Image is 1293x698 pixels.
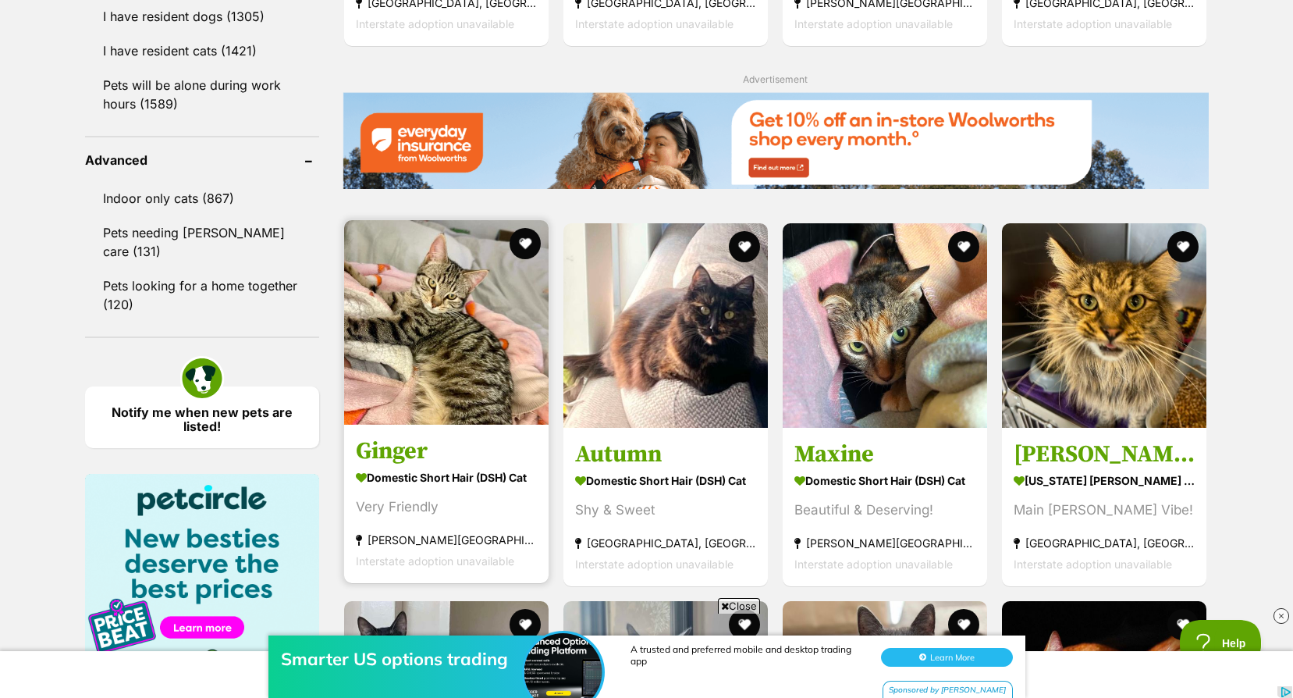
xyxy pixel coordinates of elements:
[85,69,319,120] a: Pets will be alone during work hours (1589)
[575,16,734,30] span: Interstate adoption unavailable
[1014,16,1172,30] span: Interstate adoption unavailable
[794,16,953,30] span: Interstate adoption unavailable
[1014,532,1195,554] strong: [GEOGRAPHIC_DATA], [GEOGRAPHIC_DATA]
[343,92,1209,188] img: Everyday Insurance promotional banner
[1014,500,1195,521] div: Main [PERSON_NAME] Vibe!
[794,532,975,554] strong: [PERSON_NAME][GEOGRAPHIC_DATA]
[563,428,768,586] a: Autumn Domestic Short Hair (DSH) Cat Shy & Sweet [GEOGRAPHIC_DATA], [GEOGRAPHIC_DATA] Interstate ...
[1014,557,1172,571] span: Interstate adoption unavailable
[631,39,865,62] div: A trusted and preferred mobile and desktop trading app
[794,557,953,571] span: Interstate adoption unavailable
[356,466,537,489] strong: Domestic Short Hair (DSH) Cat
[729,231,760,262] button: favourite
[356,554,514,568] span: Interstate adoption unavailable
[948,231,979,262] button: favourite
[575,469,756,492] strong: Domestic Short Hair (DSH) Cat
[575,557,734,571] span: Interstate adoption unavailable
[356,529,537,550] strong: [PERSON_NAME][GEOGRAPHIC_DATA]
[344,425,549,583] a: Ginger Domestic Short Hair (DSH) Cat Very Friendly [PERSON_NAME][GEOGRAPHIC_DATA] Interstate adop...
[356,497,537,518] div: Very Friendly
[1002,223,1206,428] img: Rodney - Maine Coon Cat
[85,34,319,67] a: I have resident cats (1421)
[1273,608,1289,624] img: close_rtb.svg
[85,386,319,448] a: Notify me when new pets are listed!
[281,44,531,66] div: Smarter US options trading
[356,16,514,30] span: Interstate adoption unavailable
[718,598,760,614] span: Close
[563,223,768,428] img: Autumn - Domestic Short Hair (DSH) Cat
[343,92,1209,191] a: Everyday Insurance promotional banner
[794,440,975,469] h3: Maxine
[85,182,319,215] a: Indoor only cats (867)
[1014,440,1195,469] h3: [PERSON_NAME]
[794,500,975,521] div: Beautiful & Deserving!
[883,77,1013,96] div: Sponsored by [PERSON_NAME]
[85,153,319,167] header: Advanced
[1014,469,1195,492] strong: [US_STATE] [PERSON_NAME] Cat
[794,469,975,492] strong: Domestic Short Hair (DSH) Cat
[743,73,808,85] span: Advertisement
[575,500,756,521] div: Shy & Sweet
[524,29,602,107] img: Smarter US options trading
[344,220,549,425] img: Ginger - Domestic Short Hair (DSH) Cat
[510,228,541,259] button: favourite
[1168,231,1199,262] button: favourite
[85,216,319,268] a: Pets needing [PERSON_NAME] care (131)
[783,428,987,586] a: Maxine Domestic Short Hair (DSH) Cat Beautiful & Deserving! [PERSON_NAME][GEOGRAPHIC_DATA] Inters...
[783,223,987,428] img: Maxine - Domestic Short Hair (DSH) Cat
[1002,428,1206,586] a: [PERSON_NAME] [US_STATE] [PERSON_NAME] Cat Main [PERSON_NAME] Vibe! [GEOGRAPHIC_DATA], [GEOGRAPHI...
[85,269,319,321] a: Pets looking for a home together (120)
[575,440,756,469] h3: Autumn
[881,44,1013,62] button: Learn More
[356,436,537,466] h3: Ginger
[575,532,756,554] strong: [GEOGRAPHIC_DATA], [GEOGRAPHIC_DATA]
